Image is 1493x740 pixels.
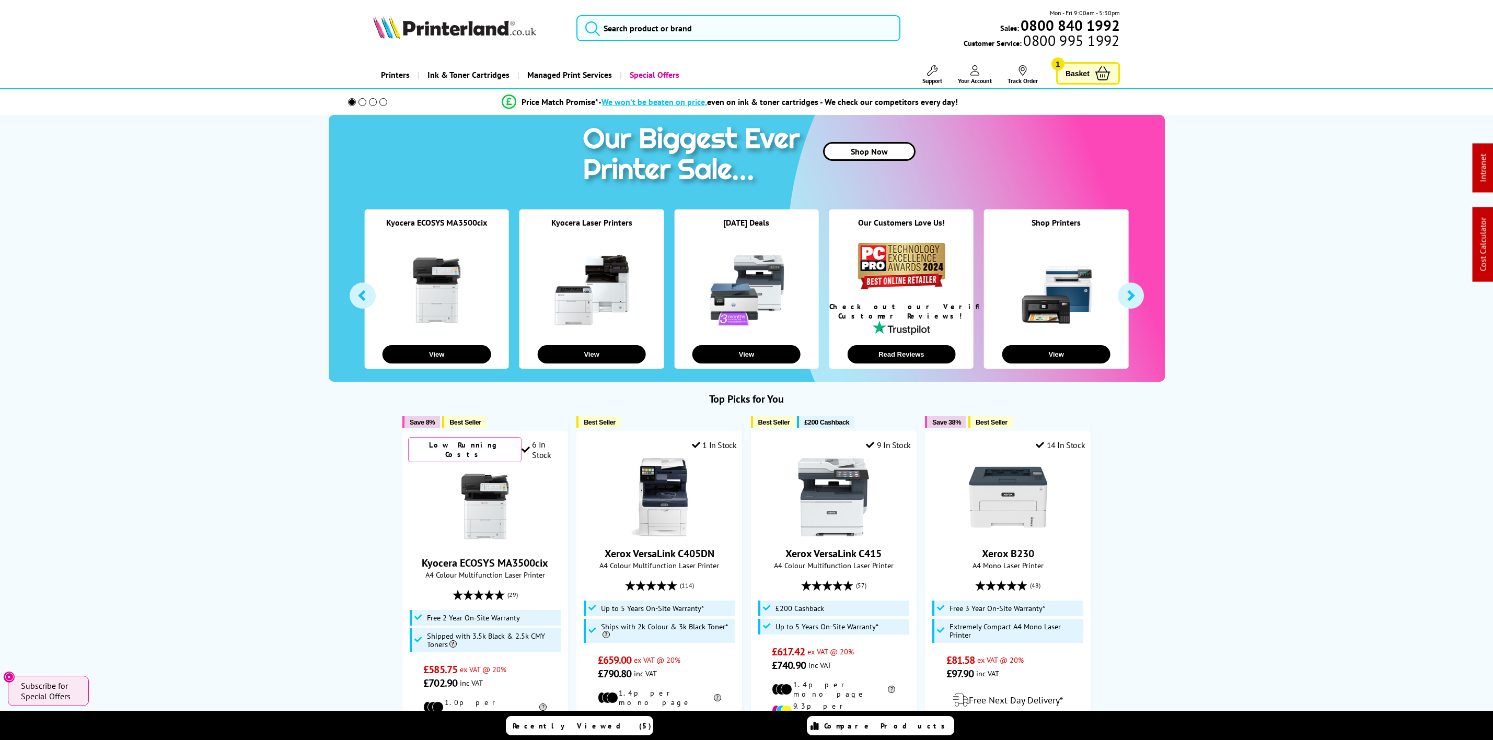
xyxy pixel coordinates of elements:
[1021,16,1120,35] b: 0800 840 1992
[968,416,1013,428] button: Best Seller
[1056,62,1120,85] a: Basket 1
[386,217,487,228] a: Kyocera ECOSYS MA3500cix
[537,345,645,363] button: View
[551,217,632,228] a: Kyocera Laser Printers
[772,701,895,720] li: 9.3p per colour page
[964,36,1119,48] span: Customer Service:
[620,528,699,538] a: Xerox VersaLink C405DN
[794,528,873,538] a: Xerox VersaLink C415
[576,416,621,428] button: Best Seller
[958,65,992,85] a: Your Account
[785,547,882,560] a: Xerox VersaLink C415
[932,418,961,426] span: Save 38%
[794,458,873,536] img: Xerox VersaLink C415
[982,547,1034,560] a: Xerox B230
[601,97,707,107] span: We won’t be beaten on price,
[946,667,974,680] span: £97.90
[427,632,558,649] span: Shipped with 3.5k Black & 2.5k CMY Toners
[506,716,653,735] a: Recently Viewed (5)
[598,97,958,107] div: - even on ink & toner cartridges - We check our competitors every day!
[808,660,831,670] span: inc VAT
[977,655,1024,665] span: ex VAT @ 20%
[946,653,975,667] span: £81.58
[772,659,806,672] span: £740.90
[460,678,483,688] span: inc VAT
[931,686,1085,715] div: modal_delivery
[1000,23,1019,33] span: Sales:
[582,560,736,570] span: A4 Colour Multifunction Laser Printer
[601,622,732,639] span: Ships with 2k Colour & 3k Black Toner*
[373,62,418,88] a: Printers
[1019,20,1120,30] a: 0800 840 1992
[772,645,805,659] span: £617.42
[584,418,616,426] span: Best Seller
[823,142,916,161] a: Shop Now
[373,16,536,39] img: Printerland Logo
[598,667,632,680] span: £790.80
[804,418,849,426] span: £200 Cashback
[976,668,999,678] span: inc VAT
[620,458,699,536] img: Xerox VersaLink C405DN
[807,716,954,735] a: Compare Products
[757,560,911,570] span: A4 Colour Multifunction Laser Printer
[751,416,795,428] button: Best Seller
[522,97,598,107] span: Price Match Promise*
[829,302,974,321] div: Check out our Verified Customer Reviews!
[856,575,866,595] span: (57)
[422,556,548,570] a: Kyocera ECOSYS MA3500cix
[976,418,1008,426] span: Best Seller
[692,345,801,363] button: View
[634,668,657,678] span: inc VAT
[446,467,524,546] img: Kyocera ECOSYS MA3500cix
[373,16,563,41] a: Printerland Logo
[634,655,680,665] span: ex VAT @ 20%
[423,663,457,676] span: £585.75
[598,653,632,667] span: £659.00
[1478,218,1488,272] a: Cost Calculator
[1051,57,1064,71] span: 1
[950,604,1045,613] span: Free 3 Year On-Site Warranty*
[334,93,1127,111] li: modal_Promise
[824,721,951,731] span: Compare Products
[576,15,900,41] input: Search product or brand
[1022,36,1119,45] span: 0800 995 1992
[984,217,1128,241] div: Shop Printers
[427,614,520,622] span: Free 2 Year On-Site Warranty
[776,604,824,613] span: £200 Cashback
[402,416,440,428] button: Save 8%
[925,416,966,428] button: Save 38%
[460,664,506,674] span: ex VAT @ 20%
[427,62,510,88] span: Ink & Toner Cartridges
[807,647,854,656] span: ex VAT @ 20%
[513,721,652,731] span: Recently Viewed (5)
[969,528,1047,538] a: Xerox B230
[383,345,491,363] button: View
[1036,440,1085,450] div: 14 In Stock
[692,440,737,450] div: 1 In Stock
[772,680,895,699] li: 1.4p per mono page
[931,560,1085,570] span: A4 Mono Laser Printer
[3,671,15,683] button: Close
[408,570,562,580] span: A4 Colour Multifunction Laser Printer
[601,604,704,613] span: Up to 5 Years On-Site Warranty*
[1008,65,1038,85] a: Track Order
[958,77,992,85] span: Your Account
[1002,345,1110,363] button: View
[522,439,562,460] div: 6 In Stock
[797,416,854,428] button: £200 Cashback
[449,418,481,426] span: Best Seller
[410,418,435,426] span: Save 8%
[517,62,620,88] a: Managed Print Services
[507,585,518,605] span: (29)
[21,680,78,701] span: Subscribe for Special Offers
[1050,8,1120,18] span: Mon - Fri 9:00am - 5:30pm
[829,217,974,241] div: Our Customers Love Us!
[605,547,714,560] a: Xerox VersaLink C405DN
[423,698,547,716] li: 1.0p per mono page
[423,676,457,690] span: £702.90
[758,418,790,426] span: Best Seller
[446,537,524,548] a: Kyocera ECOSYS MA3500cix
[950,622,1081,639] span: Extremely Compact A4 Mono Laser Printer
[620,62,687,88] a: Special Offers
[680,575,694,595] span: (114)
